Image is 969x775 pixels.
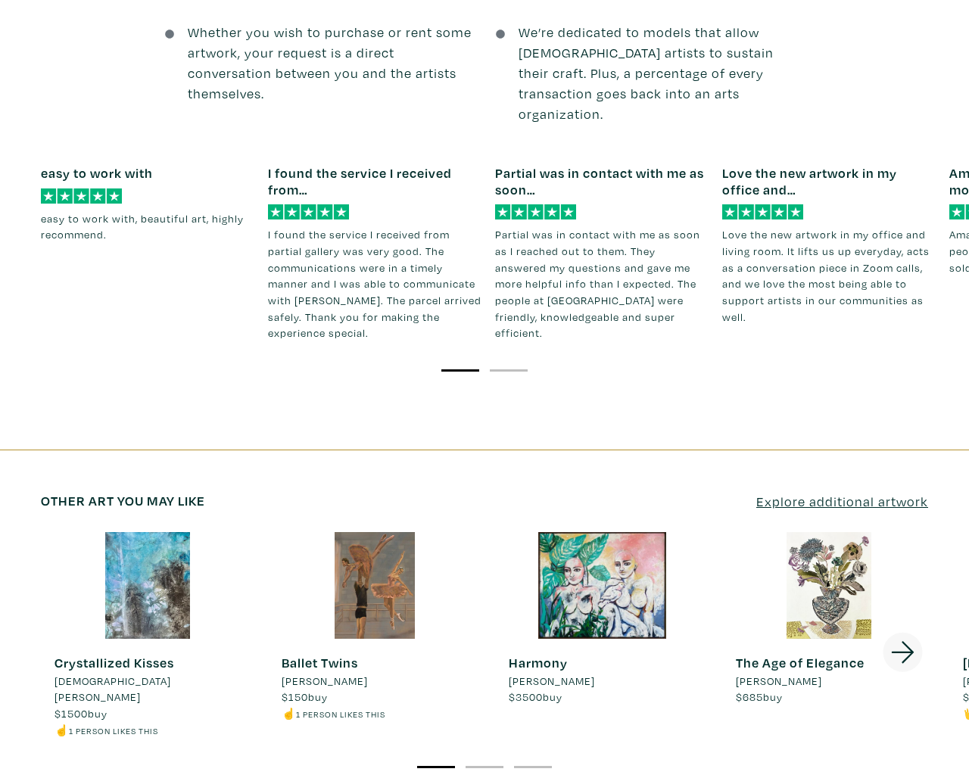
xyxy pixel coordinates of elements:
[282,689,308,704] span: $150
[282,673,368,689] span: [PERSON_NAME]
[514,766,552,768] button: 3 of 3
[41,165,254,182] h6: easy to work with
[756,493,928,510] u: Explore additional artwork
[466,766,503,768] button: 2 of 3
[282,705,385,722] li: ☝️
[268,532,481,722] a: Ballet Twins [PERSON_NAME] $150buy ☝️1 person likes this
[509,689,543,704] span: $3500
[55,673,241,705] span: [DEMOGRAPHIC_DATA][PERSON_NAME]
[41,210,254,243] p: easy to work with, beautiful art, highly recommend.
[55,706,88,721] span: $1500
[188,22,473,124] span: Whether you wish to purchase or rent some artwork, your request is a direct conversation between ...
[41,532,254,738] a: Crystallized Kisses [DEMOGRAPHIC_DATA][PERSON_NAME] $1500buy ☝️1 person likes this
[495,204,576,219] img: stars-5.svg
[722,532,936,705] a: The Age of Elegance [PERSON_NAME] $685buy
[268,226,481,341] p: I found the service I received from partial gallery was very good. The communications were in a t...
[55,722,241,739] li: ☝️
[495,532,709,705] a: Harmony [PERSON_NAME] $3500buy
[722,204,803,219] img: stars-5.svg
[722,165,936,198] h6: Love the new artwork in my office and…
[441,369,479,372] button: 1 of 2
[268,165,481,198] h6: I found the service I received from…
[268,204,349,219] img: stars-5.svg
[509,673,595,689] span: [PERSON_NAME]
[296,708,385,720] small: 1 person likes this
[282,689,328,704] span: buy
[55,706,107,721] span: buy
[756,491,928,512] a: Explore additional artwork
[41,493,205,509] h6: Other art you may like
[490,369,528,372] button: 2 of 2
[69,725,158,736] small: 1 person likes this
[282,654,358,671] strong: Ballet Twins
[722,226,936,325] p: Love the new artwork in my office and living room. It lifts us up everyday, acts as a conversatio...
[509,689,562,704] span: buy
[736,689,783,704] span: buy
[55,654,174,671] strong: Crystallized Kisses
[495,226,709,341] p: Partial was in contact with me as soon as I reached out to them. They answered my questions and g...
[519,22,804,124] span: We’re dedicated to models that allow [DEMOGRAPHIC_DATA] artists to sustain their craft. Plus, a p...
[736,689,763,704] span: $685
[736,673,822,689] span: [PERSON_NAME]
[41,188,122,204] img: stars-5.svg
[495,165,709,198] h6: Partial was in contact with me as soon…
[417,766,455,768] button: 1 of 3
[509,654,568,671] strong: Harmony
[736,654,865,671] strong: The Age of Elegance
